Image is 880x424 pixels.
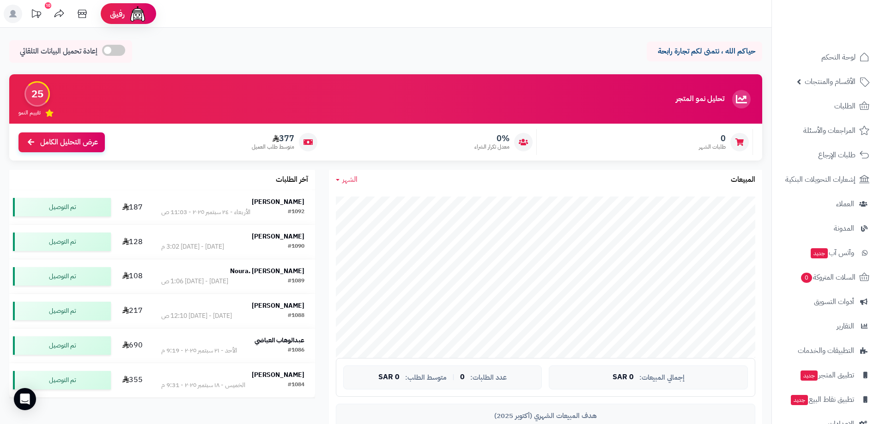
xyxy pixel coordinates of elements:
span: 0 SAR [613,373,634,382]
span: متوسط طلب العميل [252,143,294,151]
span: عدد الطلبات: [470,374,507,382]
a: إشعارات التحويلات البنكية [777,168,874,191]
span: تطبيق نقاط البيع [790,393,854,406]
strong: [PERSON_NAME] [252,232,304,241]
a: وآتس آبجديد [777,242,874,264]
span: طلبات الشهر [699,143,726,151]
a: الشهر [336,174,358,185]
div: [DATE] - [DATE] 3:02 م [161,242,224,251]
span: 0% [474,133,510,143]
h3: المبيعات [731,176,755,184]
strong: Noura. [PERSON_NAME] [230,266,304,276]
div: الأحد - ٢١ سبتمبر ٢٠٢٥ - 9:19 م [161,346,237,355]
span: تقييم النمو [18,109,41,117]
div: الأربعاء - ٢٤ سبتمبر ٢٠٢٥ - 11:03 ص [161,208,250,217]
div: #1089 [288,277,304,286]
a: تطبيق نقاط البيعجديد [777,388,874,411]
span: | [452,374,455,381]
span: معدل تكرار الشراء [474,143,510,151]
strong: [PERSON_NAME] [252,301,304,311]
img: ai-face.png [128,5,147,23]
span: إشعارات التحويلات البنكية [785,173,856,186]
a: التقارير [777,315,874,337]
td: 187 [115,190,151,224]
span: أدوات التسويق [814,295,854,308]
td: 355 [115,363,151,397]
span: الأقسام والمنتجات [805,75,856,88]
strong: [PERSON_NAME] [252,197,304,207]
span: تطبيق المتجر [800,369,854,382]
div: [DATE] - [DATE] 1:06 ص [161,277,228,286]
a: العملاء [777,193,874,215]
a: المدونة [777,217,874,239]
p: حياكم الله ، نتمنى لكم تجارة رابحة [654,46,755,57]
span: التطبيقات والخدمات [798,344,854,357]
span: متوسط الطلب: [405,374,447,382]
strong: عبدالوهاب العياضي [255,335,304,345]
div: 10 [45,2,51,9]
h3: تحليل نمو المتجر [676,95,724,103]
td: 128 [115,225,151,259]
span: 0 SAR [378,373,400,382]
span: التقارير [837,320,854,333]
img: logo-2.png [817,23,871,42]
span: الطلبات [834,100,856,113]
span: السلات المتروكة [800,271,856,284]
span: المدونة [834,222,854,235]
span: إعادة تحميل البيانات التلقائي [20,46,97,57]
a: أدوات التسويق [777,291,874,313]
a: التطبيقات والخدمات [777,340,874,362]
span: عرض التحليل الكامل [40,137,98,148]
span: جديد [801,370,818,381]
span: لوحة التحكم [821,51,856,64]
span: المراجعات والأسئلة [803,124,856,137]
div: تم التوصيل [13,336,111,355]
div: تم التوصيل [13,198,111,216]
span: العملاء [836,197,854,210]
div: #1086 [288,346,304,355]
a: الطلبات [777,95,874,117]
div: هدف المبيعات الشهري (أكتوبر 2025) [343,411,748,421]
span: طلبات الإرجاع [818,149,856,161]
h3: آخر الطلبات [276,176,308,184]
span: جديد [791,395,808,405]
div: الخميس - ١٨ سبتمبر ٢٠٢٥ - 9:31 م [161,381,245,390]
div: [DATE] - [DATE] 12:10 ص [161,311,232,321]
span: 377 [252,133,294,143]
a: تطبيق المتجرجديد [777,364,874,386]
a: عرض التحليل الكامل [18,132,105,152]
div: #1084 [288,381,304,390]
div: تم التوصيل [13,302,111,320]
span: الشهر [342,174,358,185]
div: تم التوصيل [13,371,111,389]
span: وآتس آب [810,246,854,259]
strong: [PERSON_NAME] [252,370,304,380]
div: Open Intercom Messenger [14,388,36,410]
div: #1090 [288,242,304,251]
div: #1088 [288,311,304,321]
a: تحديثات المنصة [24,5,48,25]
span: 0 [801,273,812,283]
div: #1092 [288,208,304,217]
td: 108 [115,259,151,293]
a: لوحة التحكم [777,46,874,68]
td: 690 [115,328,151,363]
span: 0 [699,133,726,143]
span: جديد [811,248,828,258]
div: تم التوصيل [13,267,111,286]
span: 0 [460,373,465,382]
span: رفيق [110,8,125,19]
span: إجمالي المبيعات: [639,374,685,382]
div: تم التوصيل [13,233,111,251]
a: المراجعات والأسئلة [777,119,874,142]
a: السلات المتروكة0 [777,266,874,288]
a: طلبات الإرجاع [777,144,874,166]
td: 217 [115,294,151,328]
